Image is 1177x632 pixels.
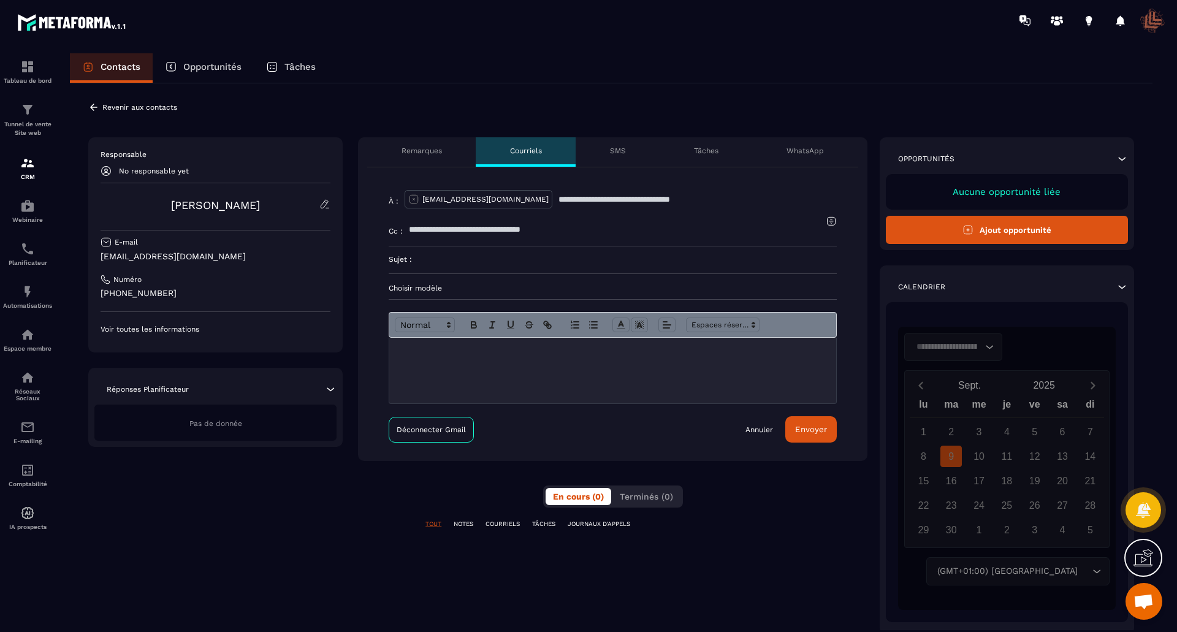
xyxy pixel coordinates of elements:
img: scheduler [20,242,35,256]
img: formation [20,102,35,117]
a: formationformationCRM [3,147,52,189]
p: SMS [610,146,626,156]
a: Contacts [70,53,153,83]
p: Choisir modèle [389,283,837,293]
p: IA prospects [3,523,52,530]
p: TOUT [425,520,441,528]
a: [PERSON_NAME] [171,199,260,211]
img: social-network [20,370,35,385]
img: email [20,420,35,435]
button: Envoyer [785,416,837,443]
p: Réseaux Sociaux [3,388,52,402]
a: accountantaccountantComptabilité [3,454,52,497]
a: automationsautomationsWebinaire [3,189,52,232]
a: formationformationTableau de bord [3,50,52,93]
img: accountant [20,463,35,478]
p: Courriels [510,146,542,156]
button: Ajout opportunité [886,216,1128,244]
a: formationformationTunnel de vente Site web [3,93,52,147]
p: Tâches [694,146,718,156]
p: Aucune opportunité liée [898,186,1116,197]
p: JOURNAUX D'APPELS [568,520,630,528]
a: Opportunités [153,53,254,83]
img: formation [20,156,35,170]
p: À : [389,196,398,206]
p: Contacts [101,61,140,72]
p: Revenir aux contacts [102,103,177,112]
img: automations [20,327,35,342]
a: Annuler [745,425,773,435]
p: TÂCHES [532,520,555,528]
p: Remarques [402,146,442,156]
p: [EMAIL_ADDRESS][DOMAIN_NAME] [422,194,549,204]
img: automations [20,199,35,213]
p: Opportunités [183,61,242,72]
button: Terminés (0) [612,488,680,505]
p: WhatsApp [787,146,824,156]
span: Terminés (0) [620,492,673,501]
p: Webinaire [3,216,52,223]
a: schedulerschedulerPlanificateur [3,232,52,275]
img: automations [20,284,35,299]
p: Responsable [101,150,330,159]
a: social-networksocial-networkRéseaux Sociaux [3,361,52,411]
span: Pas de donnée [189,419,242,428]
p: Automatisations [3,302,52,309]
img: automations [20,506,35,520]
p: Tableau de bord [3,77,52,84]
p: Sujet : [389,254,412,264]
a: Tâches [254,53,328,83]
img: formation [20,59,35,74]
p: No responsable yet [119,167,189,175]
a: automationsautomationsAutomatisations [3,275,52,318]
p: Voir toutes les informations [101,324,330,334]
p: Calendrier [898,282,945,292]
p: COURRIELS [486,520,520,528]
p: [EMAIL_ADDRESS][DOMAIN_NAME] [101,251,330,262]
p: Numéro [113,275,142,284]
img: logo [17,11,128,33]
div: Ouvrir le chat [1126,583,1162,620]
p: Tunnel de vente Site web [3,120,52,137]
p: Comptabilité [3,481,52,487]
p: NOTES [454,520,473,528]
p: Opportunités [898,154,954,164]
p: Espace membre [3,345,52,352]
p: [PHONE_NUMBER] [101,287,330,299]
button: En cours (0) [546,488,611,505]
p: Planificateur [3,259,52,266]
a: emailemailE-mailing [3,411,52,454]
p: E-mail [115,237,138,247]
p: Tâches [284,61,316,72]
p: Réponses Planificateur [107,384,189,394]
p: CRM [3,173,52,180]
span: En cours (0) [553,492,604,501]
p: E-mailing [3,438,52,444]
a: Déconnecter Gmail [389,417,474,443]
a: automationsautomationsEspace membre [3,318,52,361]
p: Cc : [389,226,403,236]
